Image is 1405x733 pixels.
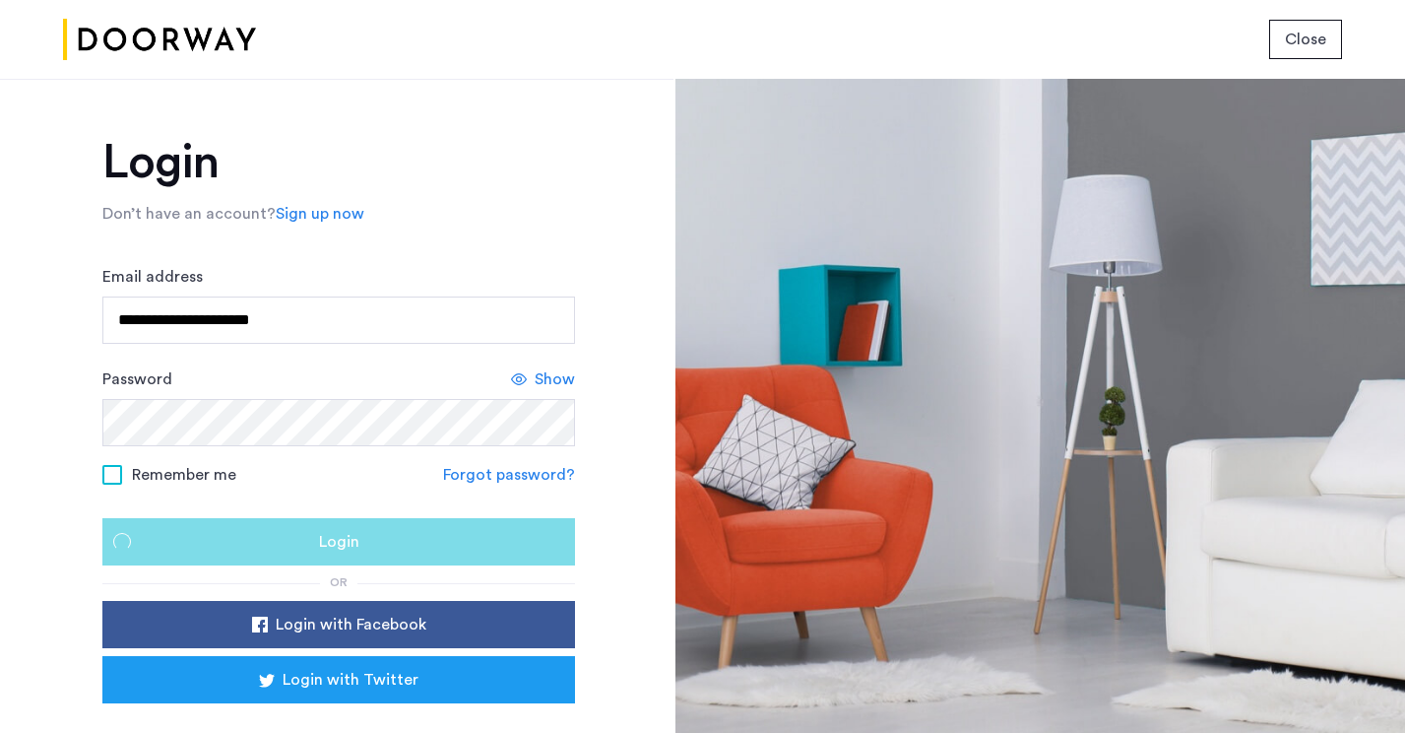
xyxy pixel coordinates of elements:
span: Login [319,530,359,554]
span: Login with Twitter [283,668,418,692]
img: logo [63,3,256,77]
span: or [330,576,348,588]
button: button [1269,20,1342,59]
span: Show [535,367,575,391]
button: button [102,518,575,566]
span: Don’t have an account? [102,206,276,222]
span: Login with Facebook [276,613,426,636]
button: button [102,601,575,648]
label: Email address [102,265,203,289]
a: Forgot password? [443,463,575,487]
span: Remember me [132,463,236,487]
a: Sign up now [276,202,364,226]
span: Close [1285,28,1326,51]
button: button [102,656,575,703]
label: Password [102,367,172,391]
h1: Login [102,139,575,186]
